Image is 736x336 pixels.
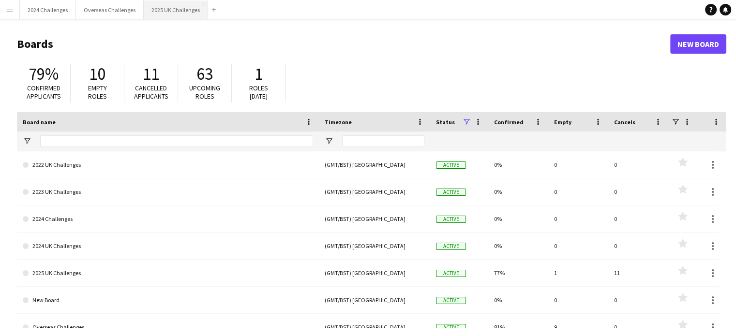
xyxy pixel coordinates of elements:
div: (GMT/BST) [GEOGRAPHIC_DATA] [319,233,430,259]
div: (GMT/BST) [GEOGRAPHIC_DATA] [319,260,430,286]
span: Cancels [614,118,635,126]
span: Confirmed [494,118,524,126]
span: 11 [143,63,159,85]
span: Cancelled applicants [134,84,168,101]
span: Active [436,189,466,196]
span: Confirmed applicants [27,84,61,101]
span: 79% [29,63,59,85]
a: New Board [23,287,313,314]
span: Empty [554,118,571,126]
a: New Board [670,34,726,54]
div: 0 [608,287,668,313]
div: 0% [488,287,548,313]
div: 77% [488,260,548,286]
div: 0% [488,233,548,259]
span: Upcoming roles [189,84,220,101]
h1: Boards [17,37,670,51]
span: Active [436,243,466,250]
div: (GMT/BST) [GEOGRAPHIC_DATA] [319,205,430,232]
span: Timezone [325,118,352,126]
span: 10 [89,63,105,85]
input: Board name Filter Input [40,135,313,147]
span: Empty roles [88,84,107,101]
a: 2024 UK Challenges [23,233,313,260]
a: 2022 UK Challenges [23,151,313,178]
span: Active [436,270,466,277]
div: 0 [548,233,608,259]
span: 1 [255,63,263,85]
div: 0% [488,178,548,205]
div: (GMT/BST) [GEOGRAPHIC_DATA] [319,287,430,313]
div: 0 [608,178,668,205]
span: Active [436,216,466,223]
div: (GMT/BST) [GEOGRAPHIC_DATA] [319,151,430,178]
span: Board name [23,118,56,126]
button: Open Filter Menu [325,137,333,146]
div: (GMT/BST) [GEOGRAPHIC_DATA] [319,178,430,205]
div: 0 [548,151,608,178]
span: Status [436,118,455,126]
div: 1 [548,260,608,286]
a: 2025 UK Challenges [23,260,313,287]
button: Overseas Challenges [76,0,144,19]
div: 0 [548,287,608,313]
div: 11 [608,260,668,286]
div: 0% [488,205,548,232]
span: Active [436,297,466,304]
span: Active [436,161,466,169]
span: 63 [196,63,213,85]
div: 0 [608,233,668,259]
div: 0 [548,205,608,232]
div: 0% [488,151,548,178]
div: 0 [608,205,668,232]
div: 0 [548,178,608,205]
button: 2024 Challenges [20,0,76,19]
input: Timezone Filter Input [342,135,424,147]
button: Open Filter Menu [23,137,31,146]
a: 2023 UK Challenges [23,178,313,205]
span: Roles [DATE] [249,84,268,101]
a: 2024 Challenges [23,205,313,233]
div: 0 [608,151,668,178]
button: 2025 UK Challenges [144,0,208,19]
span: Active [436,324,466,331]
